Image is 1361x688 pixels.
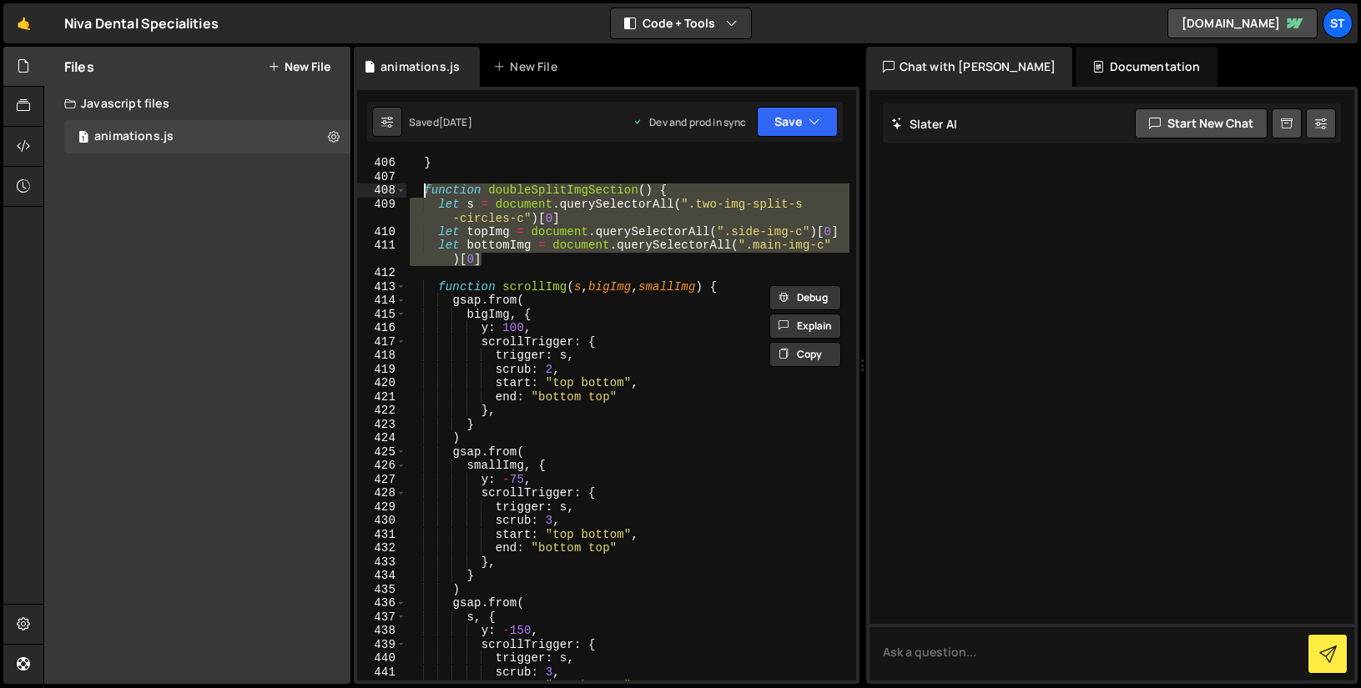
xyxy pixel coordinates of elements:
div: animations.js [94,129,174,144]
div: 424 [357,431,406,445]
div: 413 [357,280,406,294]
div: 432 [357,541,406,555]
div: Javascript files [44,87,350,120]
div: 428 [357,486,406,500]
div: 441 [357,665,406,680]
div: 435 [357,583,406,597]
div: 429 [357,500,406,515]
div: 426 [357,459,406,473]
div: Documentation [1076,47,1217,87]
button: Copy [769,342,841,367]
button: Code + Tools [611,8,751,38]
div: 437 [357,610,406,625]
button: New File [268,60,330,73]
h2: Slater AI [891,116,958,132]
div: 438 [357,624,406,638]
div: 417 [357,335,406,349]
div: 412 [357,266,406,280]
div: 422 [357,404,406,418]
button: Debug [769,285,841,310]
div: Dev and prod in sync [633,115,746,129]
div: 414 [357,294,406,308]
a: [DOMAIN_NAME] [1167,8,1318,38]
div: 406 [357,156,406,170]
div: 423 [357,418,406,432]
div: 430 [357,514,406,528]
div: 418 [357,349,406,363]
div: 425 [357,445,406,460]
button: Explain [769,314,841,339]
button: Start new chat [1135,108,1268,138]
div: animations.js [381,58,460,75]
div: 440 [357,651,406,665]
button: Save [757,107,838,137]
div: 410 [357,225,406,239]
div: 408 [357,183,406,198]
div: 420 [357,376,406,390]
div: 409 [357,198,406,225]
a: St [1323,8,1353,38]
div: 416 [357,321,406,335]
h2: Files [64,58,94,76]
div: 419 [357,363,406,377]
div: [DATE] [439,115,472,129]
div: 415 [357,308,406,322]
div: 407 [357,170,406,184]
div: 436 [357,596,406,610]
div: Saved [409,115,472,129]
div: Niva Dental Specialities [64,13,219,33]
div: 431 [357,528,406,542]
div: 427 [357,473,406,487]
div: 434 [357,569,406,583]
div: 411 [357,239,406,266]
div: New File [493,58,563,75]
div: 421 [357,390,406,404]
a: 🤙 [3,3,44,43]
div: Chat with [PERSON_NAME] [866,47,1073,87]
div: 433 [357,555,406,570]
span: 1 [78,132,88,145]
div: 439 [357,638,406,652]
div: 5631/10504.js [64,120,350,153]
